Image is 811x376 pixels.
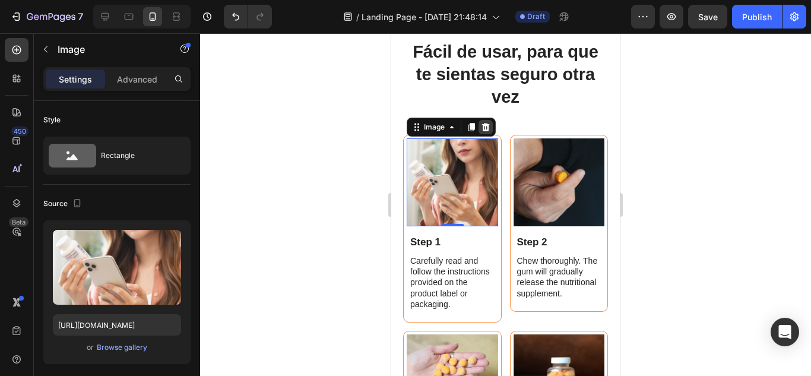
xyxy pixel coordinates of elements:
button: Save [688,5,727,29]
div: Rectangle [101,142,173,169]
div: Browse gallery [97,342,147,353]
span: Draft [527,11,545,22]
div: Open Intercom Messenger [771,318,799,346]
iframe: Design area [391,33,620,376]
div: Style [43,115,61,125]
input: https://example.com/image.jpg [53,314,181,336]
button: Publish [732,5,782,29]
span: / [356,11,359,23]
div: Beta [9,217,28,227]
span: Landing Page - [DATE] 21:48:14 [362,11,487,23]
div: Publish [742,11,772,23]
button: 7 [5,5,88,29]
img: preview-image [53,230,181,305]
p: Image [58,42,159,56]
div: Undo/Redo [224,5,272,29]
p: Settings [59,73,92,86]
button: Browse gallery [96,342,148,353]
div: 450 [11,127,28,136]
p: 7 [78,10,83,24]
span: Save [698,12,718,22]
div: Source [43,196,84,212]
p: Advanced [117,73,157,86]
span: or [87,340,94,355]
